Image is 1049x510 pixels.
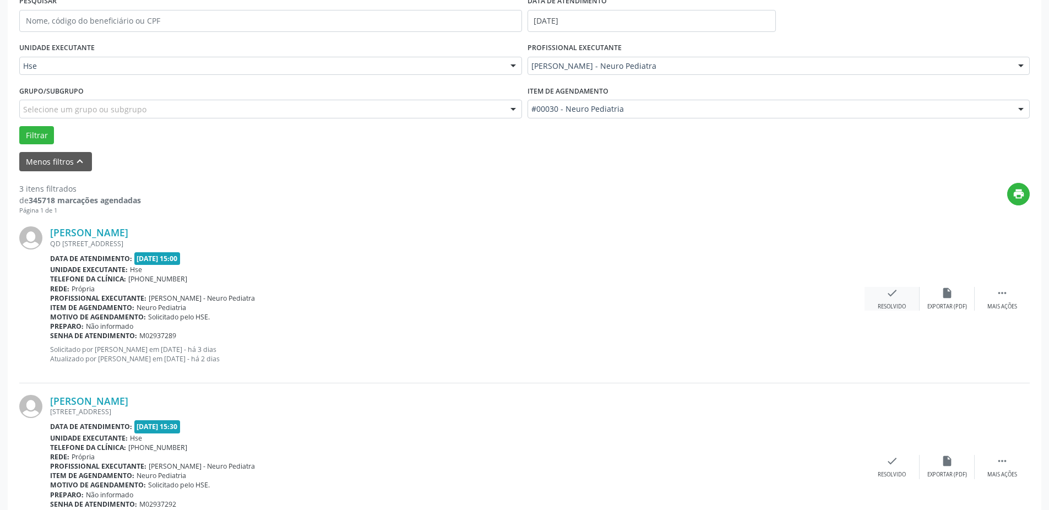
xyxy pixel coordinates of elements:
i: check [886,287,898,299]
b: Profissional executante: [50,294,146,303]
div: Página 1 de 1 [19,206,141,215]
img: img [19,226,42,249]
i:  [996,287,1008,299]
span: [PHONE_NUMBER] [128,274,187,284]
b: Senha de atendimento: [50,331,137,340]
span: Não informado [86,322,133,331]
span: [PHONE_NUMBER] [128,443,187,452]
div: Resolvido [878,471,906,479]
div: Resolvido [878,303,906,311]
b: Telefone da clínica: [50,274,126,284]
span: Neuro Pediatria [137,303,186,312]
b: Preparo: [50,490,84,500]
span: Hse [130,433,142,443]
span: #00030 - Neuro Pediatria [531,104,1008,115]
span: M02937289 [139,331,176,340]
span: Não informado [86,490,133,500]
span: Solicitado pelo HSE. [148,312,210,322]
div: 3 itens filtrados [19,183,141,194]
span: Própria [72,284,95,294]
label: Item de agendamento [528,83,608,100]
span: Própria [72,452,95,462]
div: QD [STREET_ADDRESS] [50,239,865,248]
span: Solicitado pelo HSE. [148,480,210,490]
span: Hse [23,61,499,72]
i: keyboard_arrow_up [74,155,86,167]
b: Item de agendamento: [50,471,134,480]
i: check [886,455,898,467]
b: Data de atendimento: [50,422,132,431]
div: Mais ações [987,471,1017,479]
b: Item de agendamento: [50,303,134,312]
input: Nome, código do beneficiário ou CPF [19,10,522,32]
label: UNIDADE EXECUTANTE [19,40,95,57]
div: [STREET_ADDRESS] [50,407,865,416]
button: print [1007,183,1030,205]
span: [PERSON_NAME] - Neuro Pediatra [149,294,255,303]
i: insert_drive_file [941,455,953,467]
span: M02937292 [139,500,176,509]
div: de [19,194,141,206]
div: Exportar (PDF) [927,303,967,311]
b: Telefone da clínica: [50,443,126,452]
span: Hse [130,265,142,274]
b: Profissional executante: [50,462,146,471]
b: Motivo de agendamento: [50,480,146,490]
input: Selecione um intervalo [528,10,776,32]
i:  [996,455,1008,467]
b: Unidade executante: [50,433,128,443]
button: Menos filtroskeyboard_arrow_up [19,152,92,171]
b: Motivo de agendamento: [50,312,146,322]
strong: 345718 marcações agendadas [29,195,141,205]
label: Grupo/Subgrupo [19,83,84,100]
label: PROFISSIONAL EXECUTANTE [528,40,622,57]
span: [DATE] 15:30 [134,420,181,433]
b: Unidade executante: [50,265,128,274]
b: Data de atendimento: [50,254,132,263]
b: Rede: [50,452,69,462]
span: [DATE] 15:00 [134,252,181,265]
span: [PERSON_NAME] - Neuro Pediatra [149,462,255,471]
i: print [1013,188,1025,200]
a: [PERSON_NAME] [50,226,128,238]
div: Exportar (PDF) [927,471,967,479]
b: Rede: [50,284,69,294]
span: Neuro Pediatria [137,471,186,480]
a: [PERSON_NAME] [50,395,128,407]
p: Solicitado por [PERSON_NAME] em [DATE] - há 3 dias Atualizado por [PERSON_NAME] em [DATE] - há 2 ... [50,345,865,363]
span: [PERSON_NAME] - Neuro Pediatra [531,61,1008,72]
button: Filtrar [19,126,54,145]
img: img [19,395,42,418]
b: Senha de atendimento: [50,500,137,509]
i: insert_drive_file [941,287,953,299]
div: Mais ações [987,303,1017,311]
b: Preparo: [50,322,84,331]
span: Selecione um grupo ou subgrupo [23,104,146,115]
